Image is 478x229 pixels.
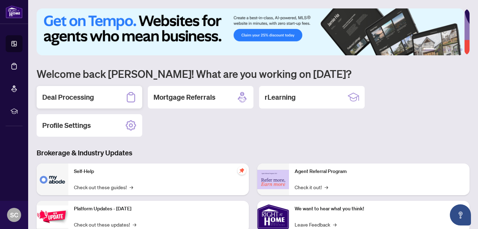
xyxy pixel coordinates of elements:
[153,92,215,102] h2: Mortgage Referrals
[295,221,337,228] a: Leave Feedback→
[454,48,457,51] button: 5
[257,170,289,189] img: Agent Referral Program
[325,183,328,191] span: →
[443,48,446,51] button: 3
[10,210,18,220] span: SC
[238,166,246,175] span: pushpin
[460,48,463,51] button: 6
[37,163,68,195] img: Self-Help
[6,5,23,18] img: logo
[448,48,451,51] button: 4
[42,92,94,102] h2: Deal Processing
[295,168,464,175] p: Agent Referral Program
[74,168,243,175] p: Self-Help
[333,221,337,228] span: →
[423,48,434,51] button: 1
[437,48,440,51] button: 2
[74,205,243,213] p: Platform Updates - [DATE]
[133,221,136,228] span: →
[295,205,464,213] p: We want to hear what you think!
[265,92,296,102] h2: rLearning
[130,183,133,191] span: →
[450,204,471,225] button: Open asap
[37,148,470,158] h3: Brokerage & Industry Updates
[42,120,91,130] h2: Profile Settings
[37,67,470,80] h1: Welcome back [PERSON_NAME]! What are you working on [DATE]?
[74,183,133,191] a: Check out these guides!→
[74,221,136,228] a: Check out these updates!→
[295,183,328,191] a: Check it out!→
[37,205,68,228] img: Platform Updates - July 21, 2025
